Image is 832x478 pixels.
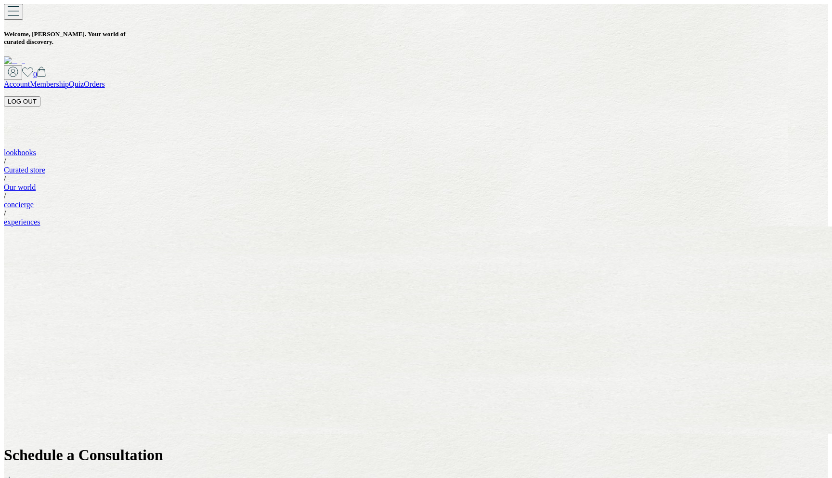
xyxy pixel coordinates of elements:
[4,192,828,200] div: /
[4,80,30,88] a: Account
[4,30,828,46] h5: Welcome, [PERSON_NAME] . Your world of curated discovery.
[4,96,40,106] button: LOG OUT
[33,70,46,79] a: 0
[69,80,84,88] a: Quiz
[4,200,34,209] a: concierge
[4,157,828,166] div: /
[4,446,828,464] h1: Schedule a Consultation
[84,80,105,88] a: Orders
[4,174,828,183] div: /
[4,56,25,65] img: logo
[4,209,828,218] div: /
[30,80,69,88] a: Membership
[4,218,40,226] a: experiences
[4,148,36,157] a: lookbooks
[33,70,37,79] span: 0
[4,183,36,191] a: Our world
[4,166,45,174] a: Curated store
